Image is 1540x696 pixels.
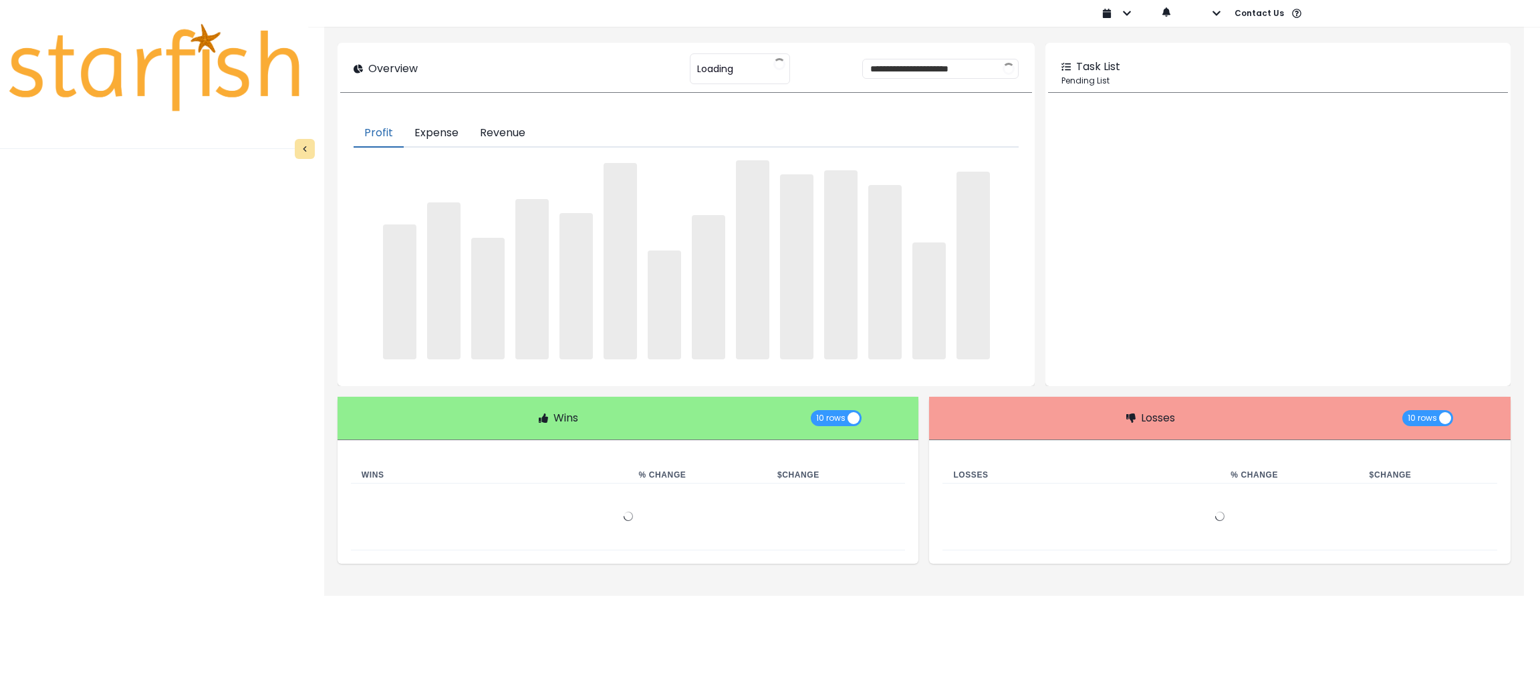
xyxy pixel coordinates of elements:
span: ‌ [427,202,461,359]
span: ‌ [604,163,637,359]
button: Revenue [469,120,536,148]
p: Task List [1076,59,1120,75]
span: ‌ [868,185,902,359]
p: Wins [553,410,578,426]
span: ‌ [912,242,946,359]
span: ‌ [383,224,416,359]
span: Loading [697,55,733,83]
button: Profit [354,120,404,148]
span: ‌ [956,172,990,359]
p: Losses [1141,410,1175,426]
th: % Change [1220,467,1358,484]
span: ‌ [736,160,769,359]
th: Wins [351,467,628,484]
span: ‌ [780,174,813,359]
button: Expense [404,120,469,148]
p: Overview [368,61,418,77]
span: ‌ [471,238,505,359]
span: ‌ [559,213,593,359]
span: ‌ [824,170,858,359]
span: 10 rows [1408,410,1437,426]
th: Losses [942,467,1220,484]
th: % Change [628,467,767,484]
span: ‌ [515,199,549,359]
p: Pending List [1061,75,1495,87]
span: 10 rows [816,410,846,426]
th: $ Change [1359,467,1497,484]
span: ‌ [692,215,725,359]
span: ‌ [648,250,681,359]
th: $ Change [767,467,905,484]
